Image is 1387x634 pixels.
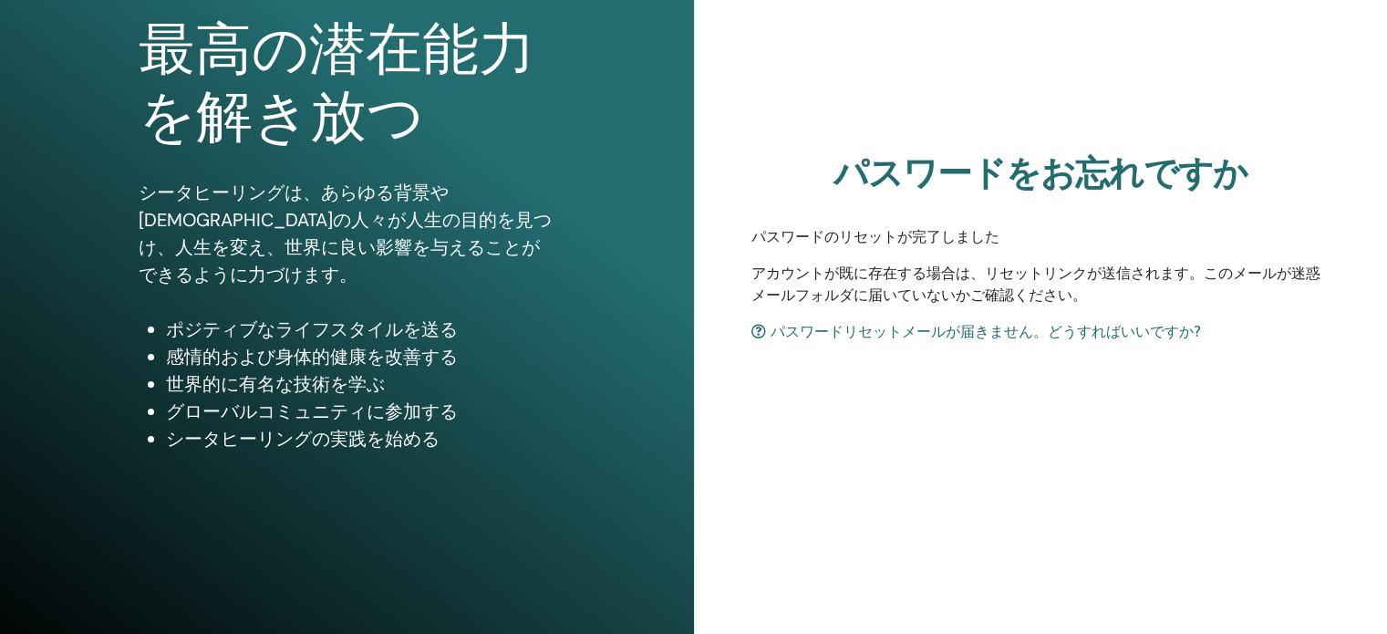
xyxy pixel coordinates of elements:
font: 世界的に有名な技術を学ぶ [166,372,385,396]
font: 感情的および身体的健康を改善する [166,345,458,369]
font: ポジティブなライフスタイルを送る [166,317,458,341]
a: パスワードリセットメールが届きません。どうすればいいですか? [751,323,1202,340]
font: グローバルコミュニティに参加する [166,400,458,423]
font: パスワードをお忘れですか [833,151,1247,196]
font: パスワードのリセットが完了しました [751,228,999,245]
font: パスワードリセットメールが届きません。どうすればいいですか? [771,323,1202,340]
font: シータヒーリングの実践を始める [166,427,440,451]
font: シータヒーリングは、あらゆる背景や[DEMOGRAPHIC_DATA]の人々が人生の目的を見つけ、人生を変え、世界に良い影響を与えることができるように力づけます。 [139,181,552,286]
font: 最高の潜在能力を解き放つ [139,17,535,150]
font: アカウントが既に存在する場合は、リセットリンクが送信されます。このメールが迷惑メールフォルダに届いていないかご確認ください。 [751,265,1320,304]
